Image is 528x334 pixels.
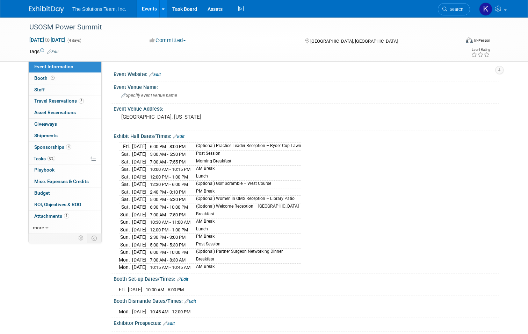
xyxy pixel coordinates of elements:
[132,249,146,256] td: [DATE]
[192,196,301,203] td: (Optional) Women in OMS Reception – Library Patio
[192,211,301,218] td: Breakfast
[132,151,146,158] td: [DATE]
[121,114,267,120] pre: [GEOGRAPHIC_DATA], [US_STATE]
[438,3,470,15] a: Search
[192,234,301,241] td: PM Break
[119,196,132,203] td: Sat.
[132,256,146,264] td: [DATE]
[87,234,102,243] td: Toggle Event Tabs
[150,159,186,165] span: 7:00 AM - 7:55 PM
[119,158,132,166] td: Sat.
[150,167,190,172] span: 10:00 AM - 10:15 PM
[422,36,490,47] div: Event Format
[34,121,57,127] span: Giveaways
[114,82,499,91] div: Event Venue Name:
[119,211,132,218] td: Sun.
[192,181,301,188] td: (Optional) Golf Scramble – West Course
[34,144,71,150] span: Sponsorships
[132,143,146,151] td: [DATE]
[75,234,87,243] td: Personalize Event Tab Strip
[471,48,490,51] div: Event Rating
[29,96,101,107] a: Travel Reservations5
[150,257,186,263] span: 7:00 AM - 8:30 AM
[185,299,196,304] a: Edit
[44,37,51,43] span: to
[310,39,398,44] span: [GEOGRAPHIC_DATA], [GEOGRAPHIC_DATA]
[132,241,146,249] td: [DATE]
[29,107,101,118] a: Asset Reservations
[34,167,55,173] span: Playbook
[34,133,58,138] span: Shipments
[150,174,188,180] span: 12:00 PM - 1:00 PM
[29,73,101,84] a: Booth
[119,286,128,293] td: Fri.
[119,218,132,226] td: Sun.
[192,188,301,196] td: PM Break
[34,75,56,81] span: Booth
[132,181,146,188] td: [DATE]
[29,199,101,210] a: ROI, Objectives & ROO
[29,84,101,96] a: Staff
[132,173,146,181] td: [DATE]
[119,181,132,188] td: Sat.
[192,226,301,234] td: Lunch
[173,134,185,139] a: Edit
[146,287,184,292] span: 10:00 AM - 6:00 PM
[119,188,132,196] td: Sat.
[150,182,188,187] span: 12:30 PM - 6:00 PM
[27,21,451,34] div: USOSM Power Summit
[192,249,301,256] td: (Optional) Partner Surgeon Networking Dinner
[34,110,76,115] span: Asset Reservations
[150,235,186,240] span: 2:30 PM - 3:00 PM
[150,309,190,314] span: 10:45 AM - 12:00 PM
[150,197,186,202] span: 5:00 PM - 6:30 PM
[149,72,161,77] a: Edit
[163,321,175,326] a: Edit
[29,211,101,222] a: Attachments1
[119,308,132,315] td: Mon.
[49,75,56,81] span: Booth not reserved yet
[114,318,499,327] div: Exhibitor Prospectus:
[34,87,45,92] span: Staff
[114,296,499,305] div: Booth Dismantle Dates/Times:
[479,2,492,16] img: Kaelon Harris
[29,130,101,141] a: Shipments
[34,156,55,161] span: Tasks
[150,227,188,232] span: 12:00 PM - 1:00 PM
[192,264,301,271] td: AM Break
[47,49,59,54] a: Edit
[29,165,101,176] a: Playbook
[29,222,101,234] a: more
[150,189,186,195] span: 2:40 PM - 3:10 PM
[29,153,101,165] a: Tasks0%
[119,226,132,234] td: Sun.
[132,166,146,173] td: [DATE]
[132,203,146,211] td: [DATE]
[29,6,64,13] img: ExhibitDay
[119,143,132,151] td: Fri.
[192,151,301,158] td: Post Session
[114,274,499,283] div: Booth Set-up Dates/Times:
[150,212,186,217] span: 7:00 AM - 7:50 PM
[67,38,81,43] span: (4 days)
[150,204,188,210] span: 6:30 PM - 10:00 PM
[29,142,101,153] a: Sponsorships4
[119,203,132,211] td: Sat.
[192,241,301,249] td: Post Session
[29,48,59,55] td: Tags
[119,151,132,158] td: Sat.
[177,277,188,282] a: Edit
[29,188,101,199] a: Budget
[119,173,132,181] td: Sat.
[29,119,101,130] a: Giveaways
[192,218,301,226] td: AM Break
[150,250,188,255] span: 6:00 PM - 10:00 PM
[34,64,73,69] span: Event Information
[29,61,101,72] a: Event Information
[29,176,101,187] a: Misc. Expenses & Credits
[29,37,66,43] span: [DATE] [DATE]
[150,220,190,225] span: 10:30 AM - 11:00 AM
[132,308,146,315] td: [DATE]
[64,213,69,218] span: 1
[72,6,126,12] span: The Solutions Team, Inc.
